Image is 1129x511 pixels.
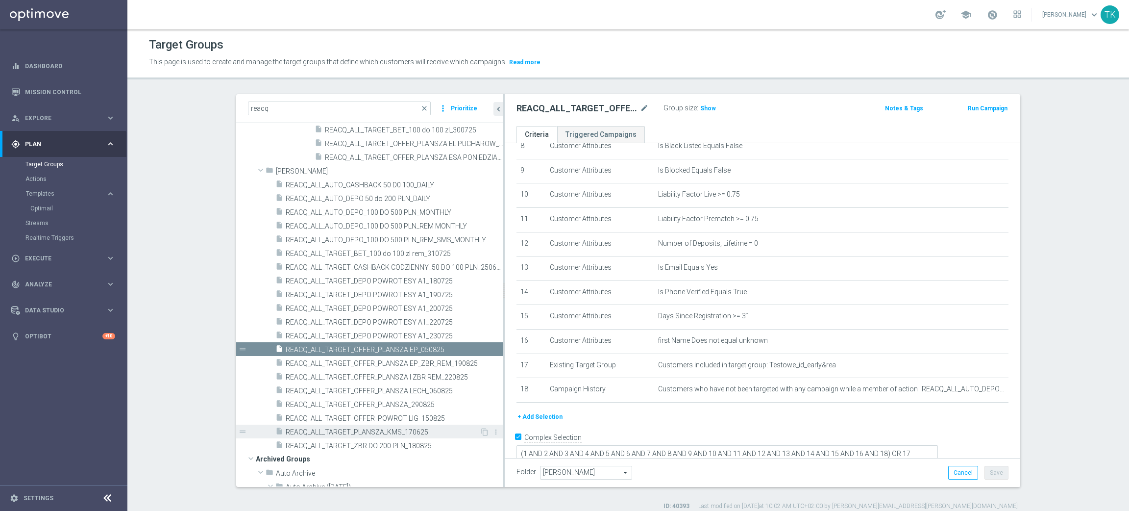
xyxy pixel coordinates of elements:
[516,159,546,183] td: 9
[658,239,758,248] span: Number of Deposits, Lifetime = 0
[1101,5,1119,24] div: TK
[11,114,106,123] div: Explore
[24,495,53,501] a: Settings
[275,372,283,383] i: insert_drive_file
[106,306,115,315] i: keyboard_arrow_right
[286,483,503,491] span: Auto Archive (2024-09-09)
[516,135,546,159] td: 8
[26,191,106,197] div: Templates
[449,102,479,115] button: Prioritize
[149,58,507,66] span: This page is used to create and manage the target groups that define which customers will receive...
[663,502,689,511] label: ID: 40393
[25,186,126,216] div: Templates
[256,452,503,466] span: Archived Groups
[286,250,503,258] span: REACQ_ALL_TARGET_BET_100 do 100 zl rem_310725
[25,216,126,230] div: Streams
[492,428,500,436] i: more_vert
[25,323,102,349] a: Optibot
[524,433,582,442] label: Complex Selection
[11,254,20,263] i: play_circle_outline
[11,53,115,79] div: Dashboard
[30,201,126,216] div: Optimail
[984,466,1008,480] button: Save
[546,159,654,183] td: Customer Attributes
[25,157,126,172] div: Target Groups
[286,414,503,423] span: REACQ_ALL_TARGET_OFFER_POWROT LIG_150825
[516,305,546,330] td: 15
[106,254,115,263] i: keyboard_arrow_right
[658,263,718,272] span: Is Email Equals Yes
[149,38,223,52] h1: Target Groups
[325,153,503,162] span: REACQ_ALL_TARGET_OFFER_PLANSZA ESA PONIEDZIALEK_280725
[325,140,503,148] span: REACQ_ALL_TARGET_OFFER_PLANSZA EL PUCHAROW_290725
[960,9,971,20] span: school
[275,317,283,329] i: insert_drive_file
[25,160,102,168] a: Target Groups
[315,139,322,150] i: insert_drive_file
[11,306,106,315] div: Data Studio
[516,329,546,354] td: 16
[25,79,115,105] a: Mission Control
[516,232,546,256] td: 12
[11,332,20,341] i: lightbulb
[11,114,116,122] button: person_search Explore keyboard_arrow_right
[275,194,283,205] i: insert_drive_file
[11,62,20,71] i: equalizer
[286,373,503,382] span: REACQ_ALL_TARGET_OFFER_PLANSZA I ZBR REM_220825
[11,307,116,314] div: Data Studio keyboard_arrow_right
[25,53,115,79] a: Dashboard
[516,207,546,232] td: 11
[25,219,102,227] a: Streams
[658,215,759,223] span: Liability Factor Prematch >= 0.75
[286,359,503,368] span: REACQ_ALL_TARGET_OFFER_PLANSZA EP_ZBR_REM_190825
[546,135,654,159] td: Customer Attributes
[11,254,106,263] div: Execute
[286,236,503,244] span: REACQ_ALL_AUTO_DEPO_100 DO 500 PLN_REM_SMS_MONTHLY
[493,102,503,116] button: chevron_left
[516,183,546,208] td: 10
[275,290,283,301] i: insert_drive_file
[106,113,115,123] i: keyboard_arrow_right
[11,79,115,105] div: Mission Control
[275,235,283,246] i: insert_drive_file
[516,354,546,378] td: 17
[276,469,503,478] span: Auto Archive
[967,103,1008,114] button: Run Campaign
[11,332,116,340] div: lightbulb Optibot +10
[286,442,503,450] span: REACQ_ALL_TARGET_ZBR DO 200 PLN_180825
[25,115,106,121] span: Explore
[494,104,503,114] i: chevron_left
[546,305,654,330] td: Customer Attributes
[275,331,283,342] i: insert_drive_file
[275,400,283,411] i: insert_drive_file
[25,281,106,287] span: Analyze
[275,386,283,397] i: insert_drive_file
[516,281,546,305] td: 14
[11,255,116,262] button: play_circle_outline Execute keyboard_arrow_right
[286,195,503,203] span: REACQ_ALL_AUTO_DEPO 50 do 200 PLN_DAILY
[438,102,448,115] i: more_vert
[275,482,283,493] i: folder
[325,126,503,134] span: REACQ_ALL_TARGET_BET_100 do 100 zl_300725
[11,88,116,96] div: Mission Control
[658,336,768,345] span: first Name Does not equal unknown
[11,114,20,123] i: person_search
[658,361,836,369] span: Customers included in target group: Testowe_id_early&rea
[1089,9,1100,20] span: keyboard_arrow_down
[11,140,20,149] i: gps_fixed
[658,166,731,175] span: Is Blocked Equals False
[663,104,697,112] label: Group size
[546,207,654,232] td: Customer Attributes
[11,140,116,148] button: gps_fixed Plan keyboard_arrow_right
[11,281,116,288] button: track_changes Analyze keyboard_arrow_right
[698,502,1018,511] label: Last modified on [DATE] at 10:02 AM UTC+02:00 by [PERSON_NAME][EMAIL_ADDRESS][PERSON_NAME][DOMAIN...
[546,281,654,305] td: Customer Attributes
[25,190,116,198] button: Templates keyboard_arrow_right
[275,345,283,356] i: insert_drive_file
[286,208,503,217] span: REACQ_ALL_AUTO_DEPO_100 DO 500 PLN_MONTHLY
[286,318,503,327] span: REACQ_ALL_TARGET_DEPO POWROT ESY A1_220725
